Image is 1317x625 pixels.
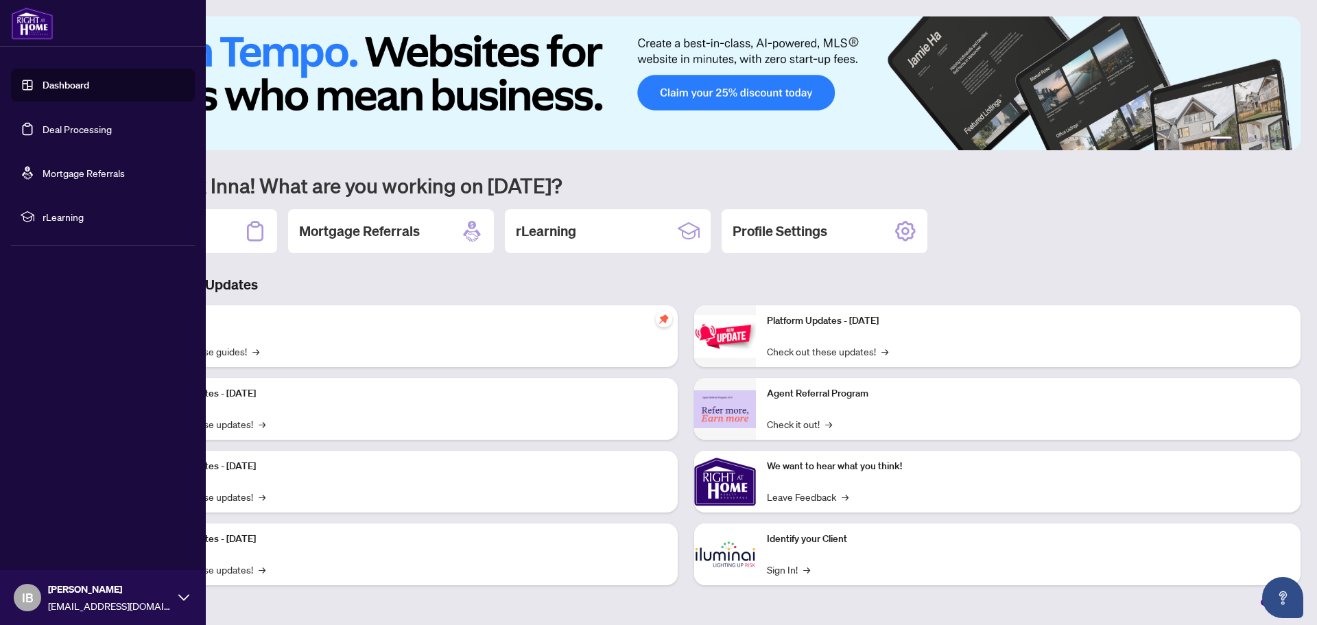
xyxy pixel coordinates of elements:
span: → [825,416,832,432]
a: Sign In!→ [767,562,810,577]
a: Check it out!→ [767,416,832,432]
p: Platform Updates - [DATE] [144,532,667,547]
span: rLearning [43,209,185,224]
h2: Mortgage Referrals [299,222,420,241]
img: Agent Referral Program [694,390,756,428]
a: Dashboard [43,79,89,91]
span: IB [22,588,34,607]
button: 2 [1237,137,1243,142]
span: [PERSON_NAME] [48,582,171,597]
img: Slide 0 [71,16,1301,150]
img: Identify your Client [694,523,756,585]
button: 3 [1248,137,1254,142]
h3: Brokerage & Industry Updates [71,275,1301,294]
h2: rLearning [516,222,576,241]
a: Check out these updates!→ [767,344,888,359]
p: Platform Updates - [DATE] [144,459,667,474]
p: Identify your Client [767,532,1290,547]
button: 5 [1270,137,1276,142]
p: Agent Referral Program [767,386,1290,401]
span: → [881,344,888,359]
p: Platform Updates - [DATE] [767,314,1290,329]
span: → [259,489,265,504]
span: → [842,489,849,504]
a: Deal Processing [43,123,112,135]
img: logo [11,7,54,40]
button: 6 [1281,137,1287,142]
p: Platform Updates - [DATE] [144,386,667,401]
a: Leave Feedback→ [767,489,849,504]
span: pushpin [656,311,672,327]
img: Platform Updates - June 23, 2025 [694,315,756,358]
p: We want to hear what you think! [767,459,1290,474]
a: Mortgage Referrals [43,167,125,179]
span: → [252,344,259,359]
span: [EMAIL_ADDRESS][DOMAIN_NAME] [48,598,171,613]
button: 4 [1259,137,1265,142]
span: → [803,562,810,577]
span: → [259,416,265,432]
p: Self-Help [144,314,667,329]
button: Open asap [1262,577,1303,618]
img: We want to hear what you think! [694,451,756,512]
h1: Welcome back Inna! What are you working on [DATE]? [71,172,1301,198]
span: → [259,562,265,577]
button: 1 [1210,137,1232,142]
h2: Profile Settings [733,222,827,241]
